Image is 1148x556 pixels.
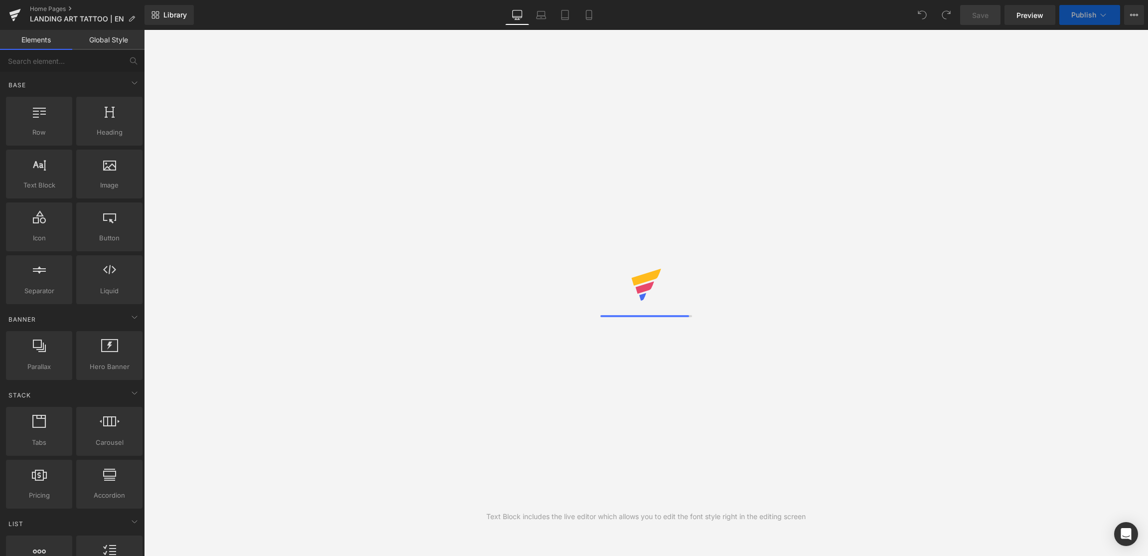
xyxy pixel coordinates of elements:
[1114,522,1138,546] div: Open Intercom Messenger
[79,490,140,501] span: Accordion
[486,511,806,522] div: Text Block includes the live editor which allows you to edit the font style right in the editing ...
[9,490,69,501] span: Pricing
[7,390,32,400] span: Stack
[163,10,187,19] span: Library
[912,5,932,25] button: Undo
[79,362,140,372] span: Hero Banner
[1059,5,1120,25] button: Publish
[144,5,194,25] a: New Library
[1124,5,1144,25] button: More
[7,315,37,324] span: Banner
[79,286,140,296] span: Liquid
[936,5,956,25] button: Redo
[79,127,140,138] span: Heading
[7,519,24,529] span: List
[9,286,69,296] span: Separator
[9,437,69,448] span: Tabs
[79,233,140,243] span: Button
[1004,5,1055,25] a: Preview
[553,5,577,25] a: Tablet
[505,5,529,25] a: Desktop
[30,5,144,13] a: Home Pages
[9,127,69,138] span: Row
[7,80,27,90] span: Base
[9,233,69,243] span: Icon
[529,5,553,25] a: Laptop
[9,362,69,372] span: Parallax
[9,180,69,190] span: Text Block
[72,30,144,50] a: Global Style
[30,15,124,23] span: LANDING ART TATTOO | EN
[1016,10,1043,20] span: Preview
[577,5,601,25] a: Mobile
[79,180,140,190] span: Image
[972,10,989,20] span: Save
[1071,11,1096,19] span: Publish
[79,437,140,448] span: Carousel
